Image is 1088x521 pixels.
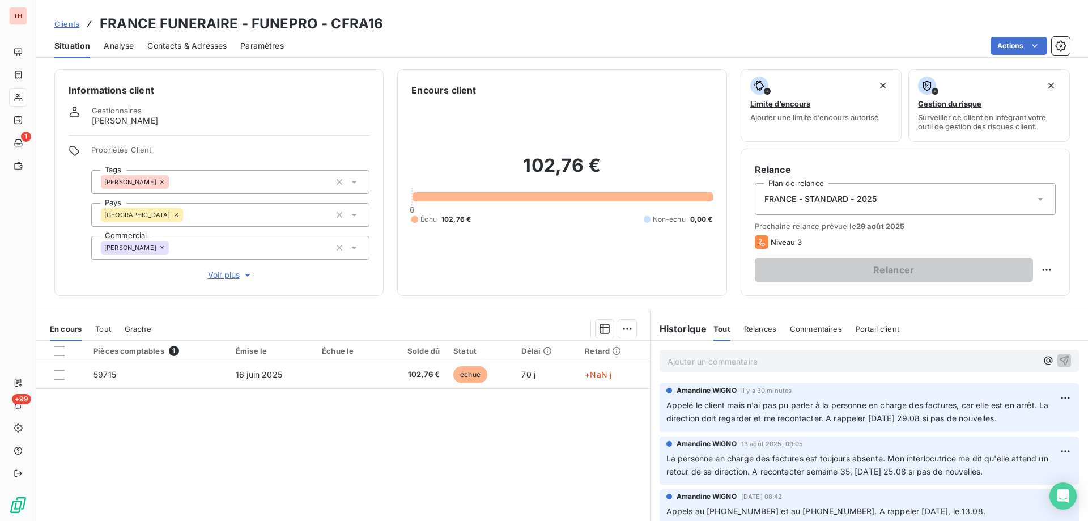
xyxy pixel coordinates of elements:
span: Portail client [856,324,899,333]
input: Ajouter une valeur [169,177,178,187]
div: Statut [453,346,508,355]
span: Limite d’encours [750,99,810,108]
span: 29 août 2025 [856,222,905,231]
span: [PERSON_NAME] [104,244,156,251]
span: 1 [21,132,31,142]
div: Retard [585,346,643,355]
span: [PERSON_NAME] [104,179,156,185]
span: Relances [744,324,776,333]
h6: Informations client [69,83,369,97]
input: Ajouter une valeur [169,243,178,253]
span: La personne en charge des factures est toujours absente. Mon interlocutrice me dit qu'elle attend... [666,454,1051,476]
span: Commentaires [790,324,842,333]
button: Limite d’encoursAjouter une limite d’encours autorisé [741,69,902,142]
span: Analyse [104,40,134,52]
span: Tout [713,324,730,333]
span: Appelé le client mais n'ai pas pu parler à la personne en charge des factures, car elle est en ar... [666,400,1051,423]
div: Échue le [322,346,373,355]
span: Amandine WIGNO [677,439,737,449]
span: En cours [50,324,82,333]
span: 1 [169,346,179,356]
span: Situation [54,40,90,52]
h6: Historique [651,322,707,336]
span: Surveiller ce client en intégrant votre outil de gestion des risques client. [918,113,1060,131]
span: Contacts & Adresses [147,40,227,52]
div: Solde dû [387,346,440,355]
span: échue [453,366,487,383]
span: [DATE] 08:42 [741,493,783,500]
a: Clients [54,18,79,29]
span: [PERSON_NAME] [92,115,158,126]
img: Logo LeanPay [9,496,27,514]
div: Délai [521,346,571,355]
h2: 102,76 € [411,154,712,188]
span: 13 août 2025, 09:05 [741,440,804,447]
button: Gestion du risqueSurveiller ce client en intégrant votre outil de gestion des risques client. [908,69,1070,142]
a: 1 [9,134,27,152]
span: FRANCE - STANDARD - 2025 [764,193,877,205]
span: 70 j [521,370,535,379]
span: Ajouter une limite d’encours autorisé [750,113,879,122]
span: Niveau 3 [771,238,802,247]
span: Clients [54,19,79,28]
span: +99 [12,394,31,404]
span: +NaN j [585,370,611,379]
span: Voir plus [208,269,253,281]
span: Amandine WIGNO [677,386,737,396]
div: TH [9,7,27,25]
span: 102,76 € [441,214,471,225]
span: Tout [95,324,111,333]
button: Relancer [755,258,1033,282]
div: Émise le [236,346,308,355]
span: Propriétés Client [91,145,369,161]
button: Actions [991,37,1047,55]
span: 16 juin 2025 [236,370,282,379]
div: Open Intercom Messenger [1049,482,1077,510]
h6: Encours client [411,83,476,97]
span: [GEOGRAPHIC_DATA] [104,211,171,218]
span: Gestion du risque [918,99,981,108]
span: Gestionnaires [92,106,142,115]
span: Non-échu [653,214,686,225]
span: 59715 [93,370,116,379]
span: 0,00 € [690,214,713,225]
span: Échu [420,214,437,225]
span: 0 [410,205,414,214]
h3: FRANCE FUNERAIRE - FUNEPRO - CFRA16 [100,14,383,34]
div: Pièces comptables [93,346,222,356]
input: Ajouter une valeur [183,210,192,220]
h6: Relance [755,163,1056,176]
span: Graphe [125,324,151,333]
span: Appels au [PHONE_NUMBER] et au [PHONE_NUMBER]. A rappeler [DATE], le 13.08. [666,506,985,516]
span: il y a 30 minutes [741,387,792,394]
span: Prochaine relance prévue le [755,222,1056,231]
span: Paramètres [240,40,284,52]
span: 102,76 € [387,369,440,380]
button: Voir plus [91,269,369,281]
span: Amandine WIGNO [677,492,737,502]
